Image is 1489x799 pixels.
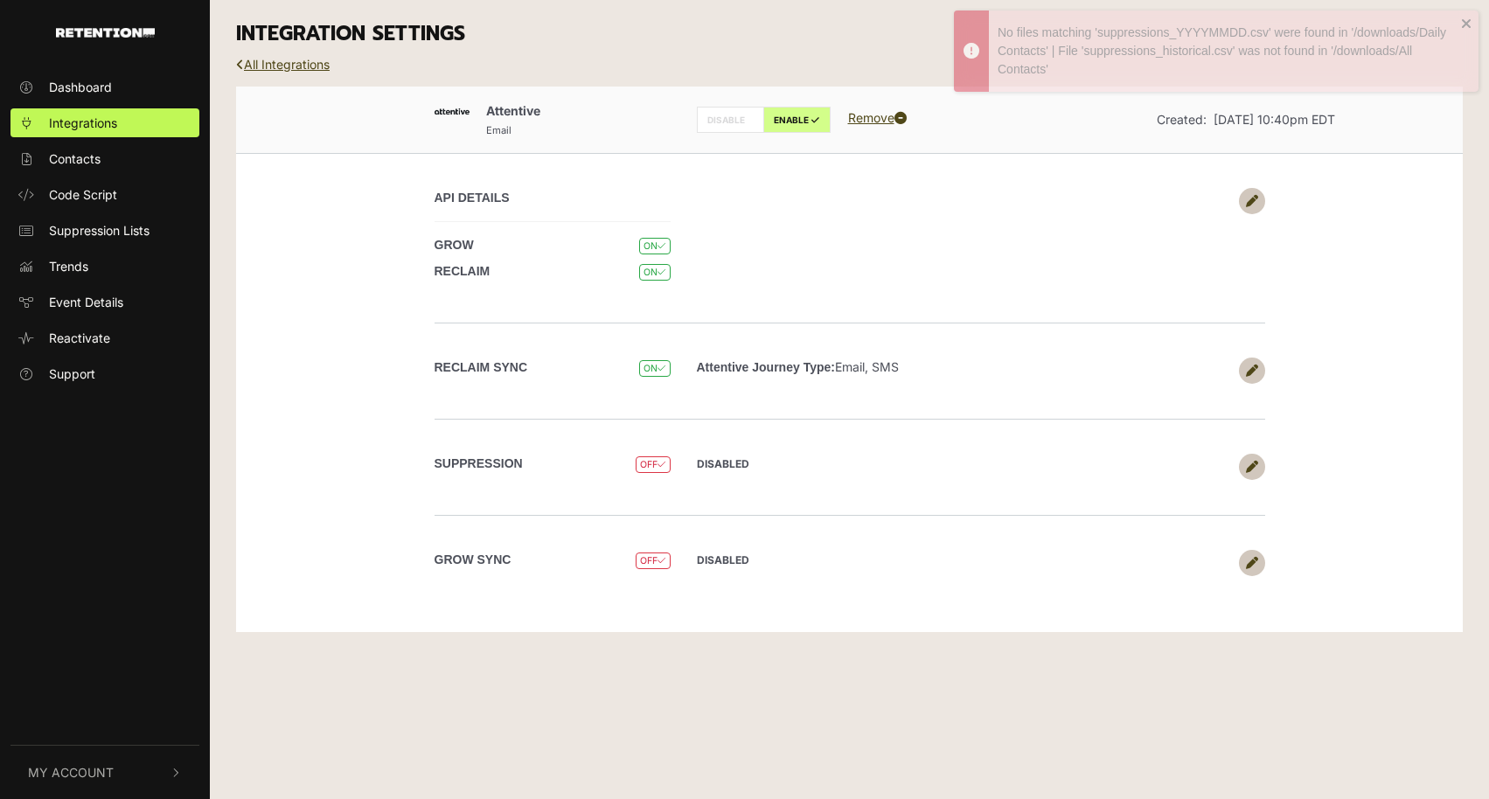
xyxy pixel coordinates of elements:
[435,262,491,281] label: RECLAIM
[49,114,117,132] span: Integrations
[49,78,112,96] span: Dashboard
[435,358,528,377] label: Reclaim Sync
[435,108,470,115] img: Attentive
[998,24,1461,79] div: No files matching 'suppressions_YYYYMMDD.csv' were found in '/downloads/Daily Contacts' | File 's...
[10,746,199,799] button: My Account
[10,359,199,388] a: Support
[848,110,907,125] a: Remove
[49,365,95,383] span: Support
[10,108,199,137] a: Integrations
[435,551,511,569] label: Grow Sync
[28,763,114,782] span: My Account
[10,180,199,209] a: Code Script
[636,456,670,473] span: OFF
[435,455,523,473] label: SUPPRESSION
[49,221,150,240] span: Suppression Lists
[639,238,670,254] span: ON
[236,22,1463,46] h3: INTEGRATION SETTINGS
[10,252,199,281] a: Trends
[639,360,670,377] span: ON
[697,457,749,470] strong: DISABLED
[10,288,199,316] a: Event Details
[697,360,835,374] strong: Attentive Journey Type:
[1157,112,1207,127] span: Created:
[49,329,110,347] span: Reactivate
[636,552,670,569] span: OFF
[56,28,155,38] img: Retention.com
[1214,112,1335,127] span: [DATE] 10:40pm EDT
[697,553,749,566] strong: DISABLED
[639,264,670,281] span: ON
[486,103,540,118] span: Attentive
[10,323,199,352] a: Reactivate
[49,293,123,311] span: Event Details
[10,216,199,245] a: Suppression Lists
[10,144,199,173] a: Contacts
[49,149,101,168] span: Contacts
[435,189,510,207] label: API DETAILS
[763,107,831,133] label: ENABLE
[49,257,88,275] span: Trends
[486,124,511,136] small: Email
[435,236,474,254] label: GROW
[697,107,764,133] label: DISABLE
[49,185,117,204] span: Code Script
[697,358,1230,377] li: Email, SMS
[236,57,330,72] a: All Integrations
[10,73,199,101] a: Dashboard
